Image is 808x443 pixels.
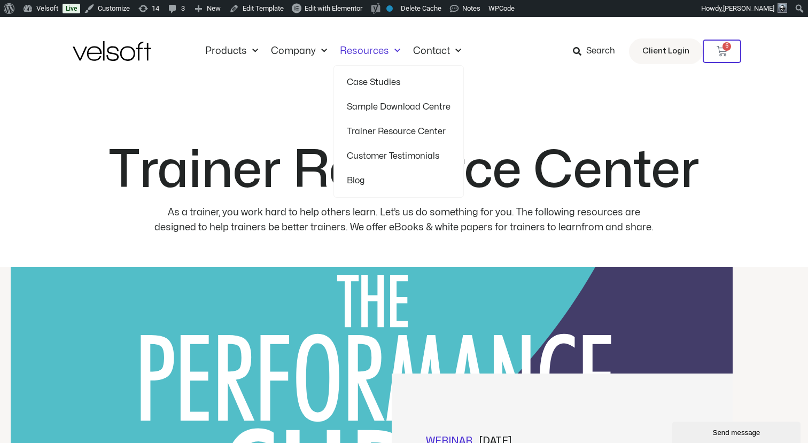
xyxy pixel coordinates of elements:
a: 6 [703,40,741,63]
div: As a trainer, you work hard to help others learn. Let’s us do something for you. The following re... [150,205,659,235]
nav: Menu [199,45,468,57]
div: No index [386,5,393,12]
span: Client Login [642,44,689,58]
a: ContactMenu Toggle [407,45,468,57]
a: Sample Download Centre [347,95,450,119]
a: Live [63,4,80,13]
a: Customer Testimonials [347,144,450,168]
img: Velsoft Training Materials [73,41,151,61]
a: Case Studies [347,70,450,95]
a: Search [573,42,623,60]
a: ProductsMenu Toggle [199,45,265,57]
a: CompanyMenu Toggle [265,45,333,57]
span: Edit with Elementor [305,4,362,12]
a: Trainer Resource Center [347,119,450,144]
iframe: chat widget [672,419,803,443]
span: [PERSON_NAME] [723,4,774,12]
a: Client Login [629,38,703,64]
a: Blog [347,168,450,193]
span: 6 [722,42,731,51]
a: ResourcesMenu Toggle [333,45,407,57]
ul: ResourcesMenu Toggle [333,65,464,198]
h1: Trainer Resource Center [109,145,700,197]
span: Search [586,44,615,58]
